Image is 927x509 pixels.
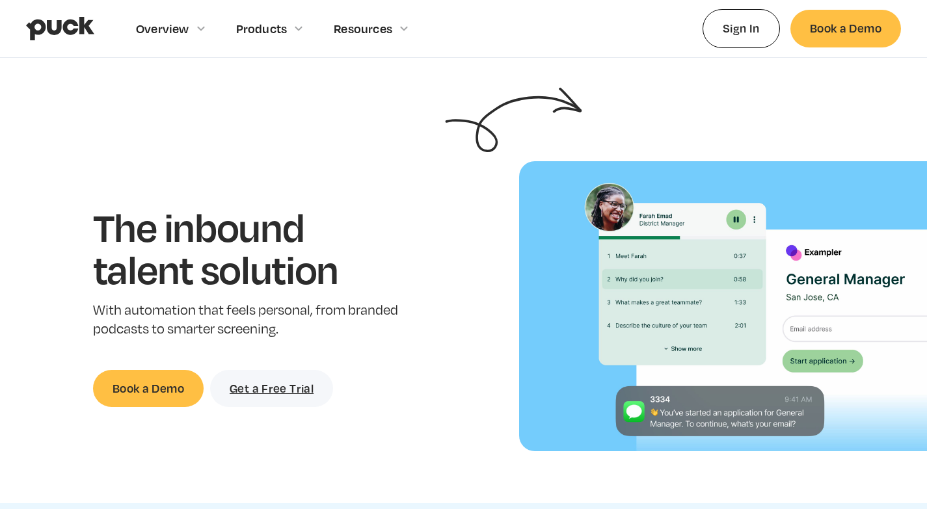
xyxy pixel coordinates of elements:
h1: The inbound talent solution [93,205,402,291]
a: Book a Demo [93,370,204,407]
div: Overview [136,21,189,36]
p: With automation that feels personal, from branded podcasts to smarter screening. [93,301,402,339]
a: Get a Free Trial [210,370,333,407]
a: Book a Demo [790,10,901,47]
div: Resources [334,21,392,36]
div: Products [236,21,288,36]
a: Sign In [703,9,780,47]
